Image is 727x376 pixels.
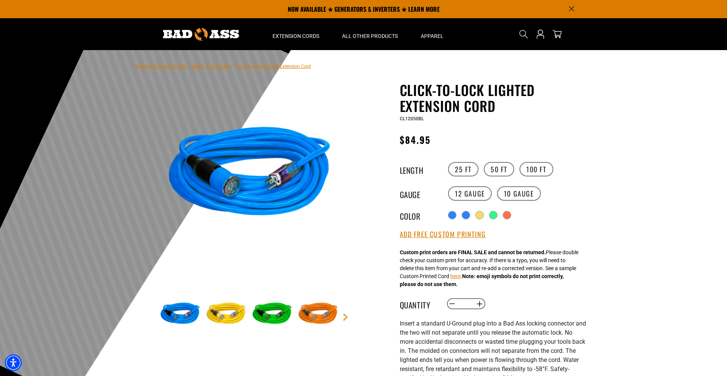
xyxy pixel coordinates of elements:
a: cart [551,30,563,39]
img: yellow [204,292,248,336]
nav: breadcrumbs [136,61,311,71]
a: Return to Collection [192,64,232,69]
label: Quantity [400,299,438,309]
a: Bad Ass Extension Cords [136,64,187,69]
span: CL12050BL [400,116,424,121]
summary: Apparel [409,18,455,50]
summary: Search [518,28,530,40]
img: orange [296,292,340,336]
span: Extension Cords [272,33,319,39]
label: 100 FT [520,162,553,176]
summary: Extension Cords [261,18,331,50]
legend: Length [400,164,438,174]
a: Open this option [534,18,546,50]
span: Click-to-Lock Lighted Extension Cord [236,64,311,69]
a: Next [342,313,349,321]
span: All Other Products [342,33,398,39]
button: here [450,272,461,280]
span: Apparel [421,33,443,39]
label: 10 Gauge [497,186,541,201]
summary: All Other Products [331,18,409,50]
span: › [188,64,190,69]
span: $84.95 [400,133,431,146]
strong: Custom print orders are FINAL SALE and cannot be returned. [400,249,546,255]
h1: Click-to-Lock Lighted Extension Cord [400,82,586,114]
label: 12 Gauge [448,186,492,201]
img: blue [158,292,202,336]
img: green [250,292,294,336]
img: blue [158,83,341,266]
div: Please double check your custom print for accuracy. If there is a typo, you will need to delete t... [400,249,578,288]
div: Accessibility Menu [5,354,22,371]
label: 25 FT [448,162,478,176]
legend: Color [400,210,438,220]
legend: Gauge [400,189,438,198]
span: › [233,64,235,69]
strong: Note: emoji symbols do not print correctly, please do not use them. [400,273,564,287]
img: Bad Ass Extension Cords [163,28,239,41]
label: 50 FT [484,162,514,176]
button: Add Free Custom Printing [400,230,486,239]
